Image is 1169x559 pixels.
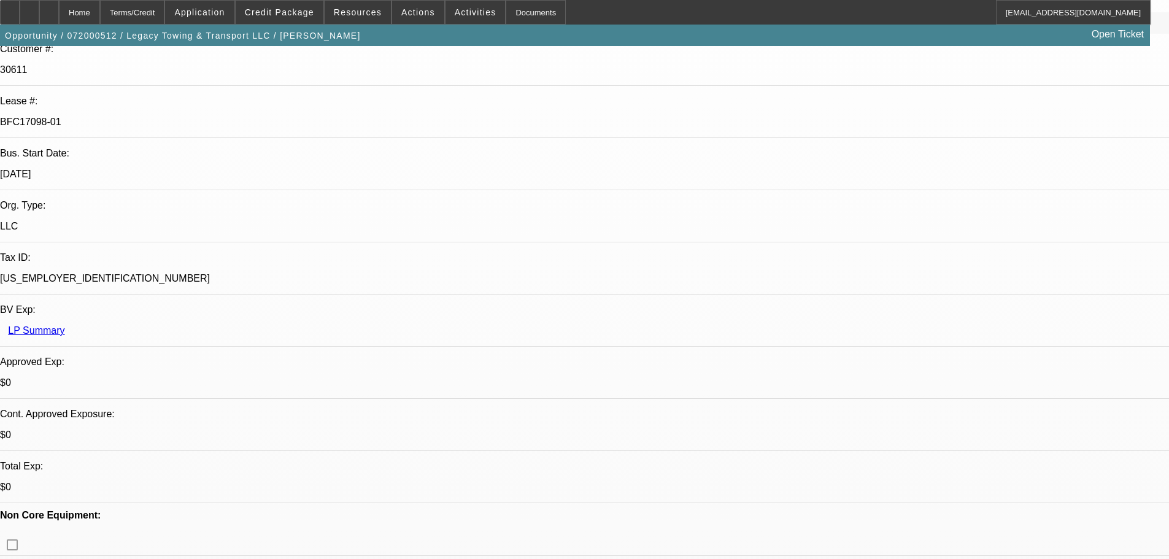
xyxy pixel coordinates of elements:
span: Actions [401,7,435,17]
button: Resources [325,1,391,24]
a: LP Summary [8,325,64,336]
span: Resources [334,7,382,17]
span: Application [174,7,225,17]
span: Credit Package [245,7,314,17]
span: Activities [455,7,496,17]
button: Application [165,1,234,24]
button: Actions [392,1,444,24]
button: Activities [446,1,506,24]
button: Credit Package [236,1,323,24]
a: Open Ticket [1087,24,1149,45]
span: Opportunity / 072000512 / Legacy Towing & Transport LLC / [PERSON_NAME] [5,31,361,40]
